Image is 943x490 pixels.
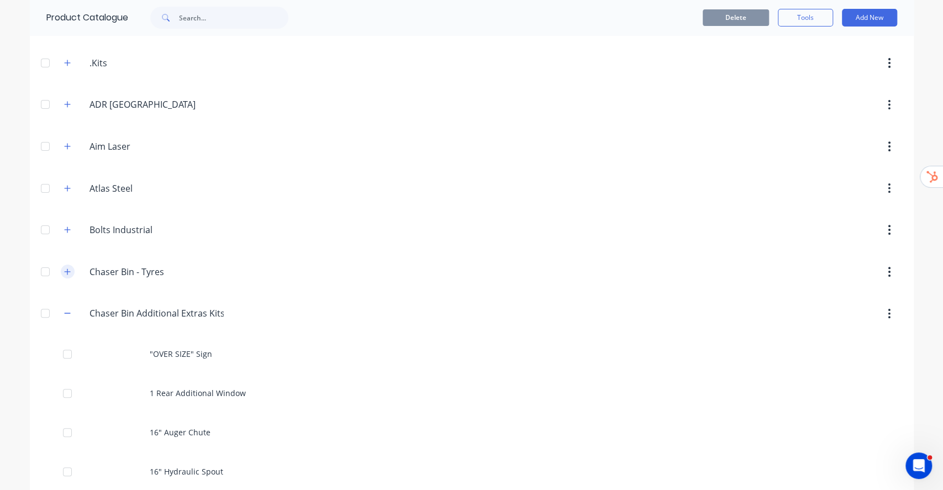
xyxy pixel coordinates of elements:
[30,413,914,452] div: 16" Auger Chute
[778,9,833,27] button: Tools
[89,98,220,111] input: Enter category name
[89,223,220,236] input: Enter category name
[842,9,897,27] button: Add New
[89,140,220,153] input: Enter category name
[89,307,224,320] input: Enter category name
[179,7,288,29] input: Search...
[89,182,220,195] input: Enter category name
[30,373,914,413] div: 1 Rear Additional Window
[30,334,914,373] div: "OVER SIZE" Sign
[703,9,769,26] button: Delete
[905,452,932,479] iframe: Intercom live chat
[89,265,220,278] input: Enter category name
[89,56,220,70] input: Enter category name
